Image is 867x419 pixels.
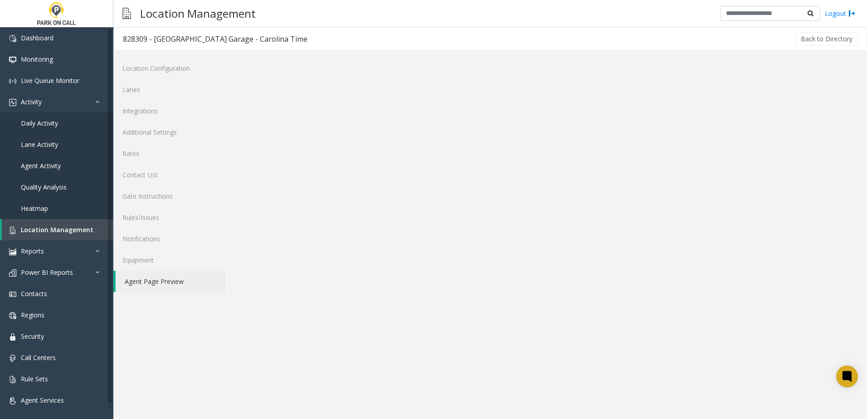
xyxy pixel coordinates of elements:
[9,78,16,85] img: 'icon'
[9,269,16,277] img: 'icon'
[9,355,16,362] img: 'icon'
[21,311,44,319] span: Regions
[9,312,16,319] img: 'icon'
[9,227,16,234] img: 'icon'
[21,204,48,213] span: Heatmap
[9,99,16,106] img: 'icon'
[21,225,93,234] span: Location Management
[113,228,226,249] a: Notifications
[21,183,67,191] span: Quality Analysis
[825,9,856,18] a: Logout
[848,9,856,18] img: logout
[2,219,113,240] a: Location Management
[21,119,58,127] span: Daily Activity
[21,268,73,277] span: Power BI Reports
[21,140,58,149] span: Lane Activity
[9,291,16,298] img: 'icon'
[21,34,54,42] span: Dashboard
[113,143,226,164] a: Rates
[21,247,44,255] span: Reports
[122,2,131,24] img: pageIcon
[113,164,226,185] a: Contact List
[21,76,79,85] span: Live Queue Monitor
[9,56,16,63] img: 'icon'
[113,79,226,100] a: Lanes
[795,32,858,46] button: Back to Directory
[113,185,226,207] a: Gate Instructions
[9,376,16,383] img: 'icon'
[113,207,226,228] a: Rules/Issues
[21,161,61,170] span: Agent Activity
[9,397,16,404] img: 'icon'
[21,375,48,383] span: Rule Sets
[113,100,226,122] a: Integrations
[21,55,53,63] span: Monitoring
[21,97,42,106] span: Activity
[21,396,64,404] span: Agent Services
[113,58,226,79] a: Location Configuration
[136,2,260,24] h3: Location Management
[9,333,16,341] img: 'icon'
[21,332,44,341] span: Security
[9,248,16,255] img: 'icon'
[113,122,226,143] a: Additional Settings
[9,35,16,42] img: 'icon'
[123,33,307,45] div: 828309 - [GEOGRAPHIC_DATA] Garage - Carolina Time
[21,353,56,362] span: Call Centers
[116,271,226,292] a: Agent Page Preview
[113,249,226,271] a: Equipment
[21,289,47,298] span: Contacts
